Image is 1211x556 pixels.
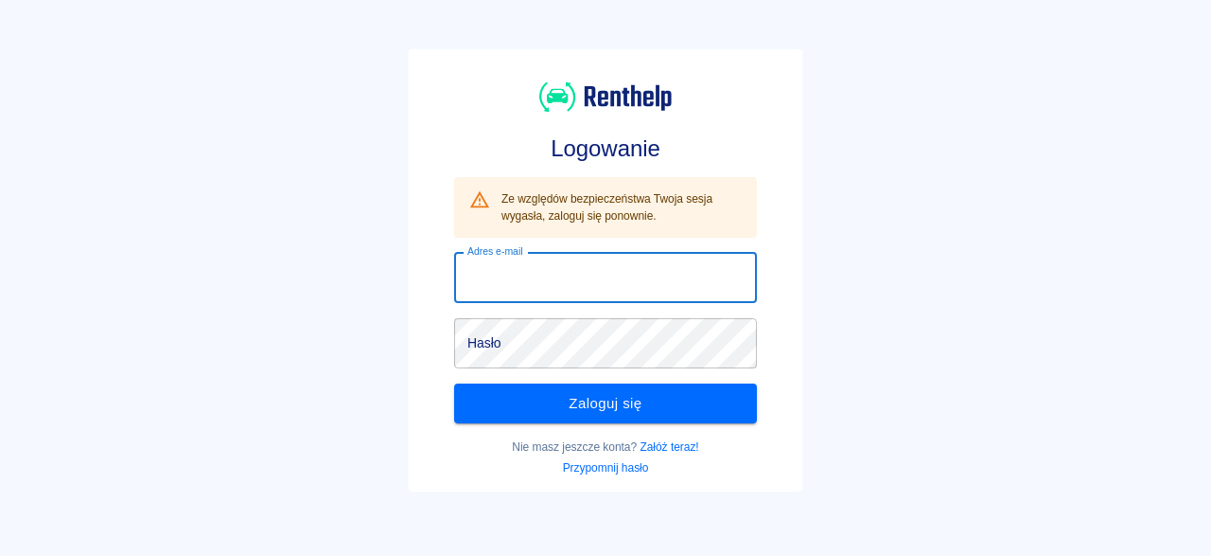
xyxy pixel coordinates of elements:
div: Ze względów bezpieczeństwa Twoja sesja wygasła, zaloguj się ponownie. [501,183,742,232]
img: Renthelp logo [539,80,672,115]
label: Adres e-mail [467,244,522,259]
button: Zaloguj się [454,384,757,423]
a: Załóż teraz! [640,440,698,454]
h3: Logowanie [454,135,757,162]
a: Przypomnij hasło [563,461,649,475]
p: Nie masz jeszcze konta? [454,439,757,456]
